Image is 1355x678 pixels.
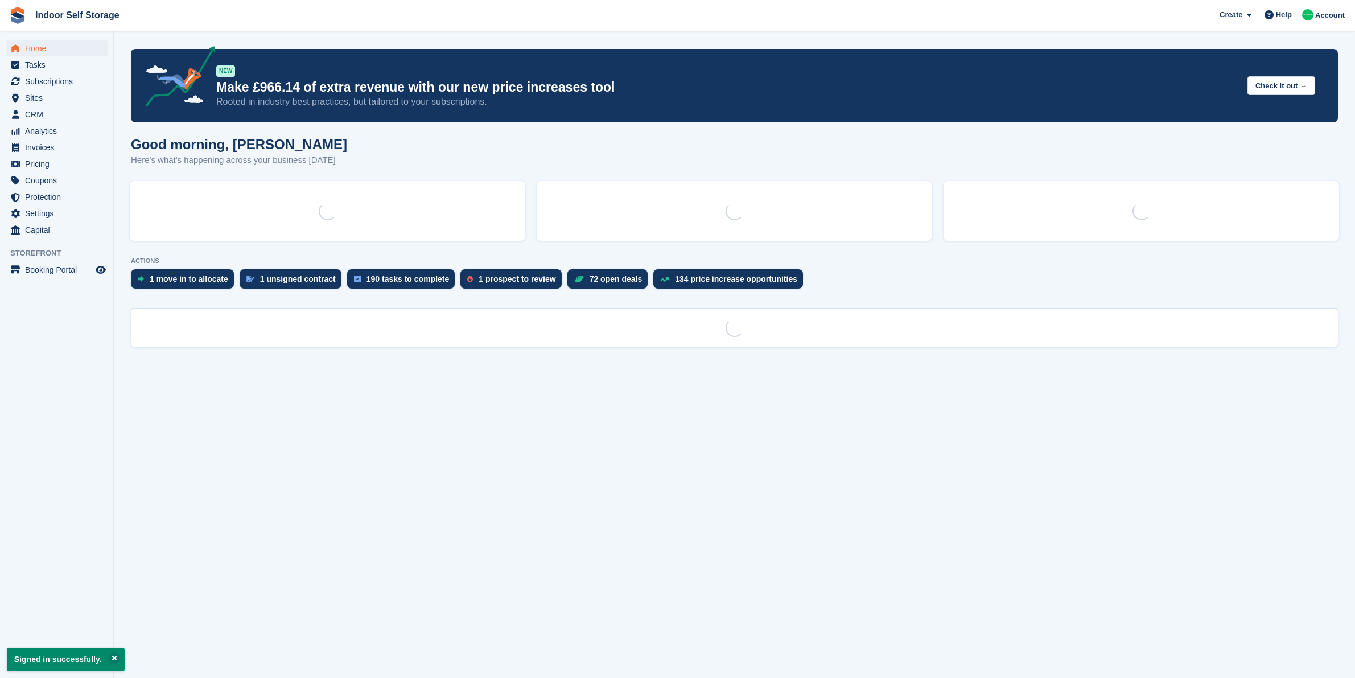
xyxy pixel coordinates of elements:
img: task-75834270c22a3079a89374b754ae025e5fb1db73e45f91037f5363f120a921f8.svg [354,276,361,282]
div: 72 open deals [590,274,643,283]
div: 134 price increase opportunities [675,274,797,283]
a: 1 prospect to review [460,269,567,294]
span: Capital [25,222,93,238]
p: Make £966.14 of extra revenue with our new price increases tool [216,79,1238,96]
a: menu [6,262,108,278]
a: menu [6,206,108,221]
p: ACTIONS [131,257,1338,265]
div: 1 unsigned contract [260,274,336,283]
a: 134 price increase opportunities [653,269,809,294]
a: 72 open deals [567,269,654,294]
img: Helen Nicholls [1302,9,1313,20]
span: Booking Portal [25,262,93,278]
button: Check it out → [1247,76,1315,95]
p: Rooted in industry best practices, but tailored to your subscriptions. [216,96,1238,108]
div: 190 tasks to complete [366,274,450,283]
span: Coupons [25,172,93,188]
span: CRM [25,106,93,122]
a: menu [6,189,108,205]
span: Tasks [25,57,93,73]
a: menu [6,156,108,172]
span: Protection [25,189,93,205]
a: menu [6,123,108,139]
img: contract_signature_icon-13c848040528278c33f63329250d36e43548de30e8caae1d1a13099fd9432cc5.svg [246,276,254,282]
a: menu [6,139,108,155]
span: Settings [25,206,93,221]
a: Preview store [94,263,108,277]
a: menu [6,222,108,238]
span: Subscriptions [25,73,93,89]
img: stora-icon-8386f47178a22dfd0bd8f6a31ec36ba5ce8667c1dd55bd0f319d3a0aa187defe.svg [9,7,26,24]
span: Pricing [25,156,93,172]
span: Home [25,40,93,56]
a: menu [6,73,108,89]
a: Indoor Self Storage [31,6,124,24]
a: 190 tasks to complete [347,269,461,294]
div: 1 move in to allocate [150,274,228,283]
span: Analytics [25,123,93,139]
span: Create [1220,9,1242,20]
img: price-adjustments-announcement-icon-8257ccfd72463d97f412b2fc003d46551f7dbcb40ab6d574587a9cd5c0d94... [136,46,216,111]
h1: Good morning, [PERSON_NAME] [131,137,347,152]
a: menu [6,90,108,106]
span: Sites [25,90,93,106]
img: price_increase_opportunities-93ffe204e8149a01c8c9dc8f82e8f89637d9d84a8eef4429ea346261dce0b2c0.svg [660,277,669,282]
a: menu [6,40,108,56]
p: Here's what's happening across your business [DATE] [131,154,347,167]
a: menu [6,106,108,122]
span: Storefront [10,248,113,259]
div: 1 prospect to review [479,274,555,283]
a: 1 unsigned contract [240,269,347,294]
img: prospect-51fa495bee0391a8d652442698ab0144808aea92771e9ea1ae160a38d050c398.svg [467,276,473,282]
p: Signed in successfully. [7,648,125,671]
img: move_ins_to_allocate_icon-fdf77a2bb77ea45bf5b3d319d69a93e2d87916cf1d5bf7949dd705db3b84f3ca.svg [138,276,144,282]
a: menu [6,172,108,188]
div: NEW [216,65,235,77]
a: 1 move in to allocate [131,269,240,294]
img: deal-1b604bf984904fb50ccaf53a9ad4b4a5d6e5aea283cecdc64d6e3604feb123c2.svg [574,275,584,283]
a: menu [6,57,108,73]
span: Account [1315,10,1345,21]
span: Invoices [25,139,93,155]
span: Help [1276,9,1292,20]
